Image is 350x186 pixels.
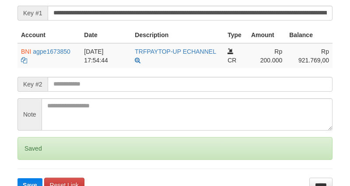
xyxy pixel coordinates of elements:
td: Rp 200.000 [248,43,286,68]
th: Description [131,27,224,43]
div: Saved [17,137,332,160]
span: Key #2 [17,77,48,92]
span: CR [227,57,236,64]
span: Note [17,98,42,131]
th: Date [80,27,131,43]
span: Key #1 [17,6,48,21]
td: Rp 921.769,00 [286,43,332,68]
td: [DATE] 17:54:44 [80,43,131,68]
span: BNI [21,48,31,55]
th: Balance [286,27,332,43]
th: Type [224,27,248,43]
th: Account [17,27,80,43]
a: Copy agpe1673850 to clipboard [21,57,27,64]
a: agpe1673850 [33,48,70,55]
th: Amount [248,27,286,43]
a: TRFPAYTOP-UP ECHANNEL [135,48,216,55]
